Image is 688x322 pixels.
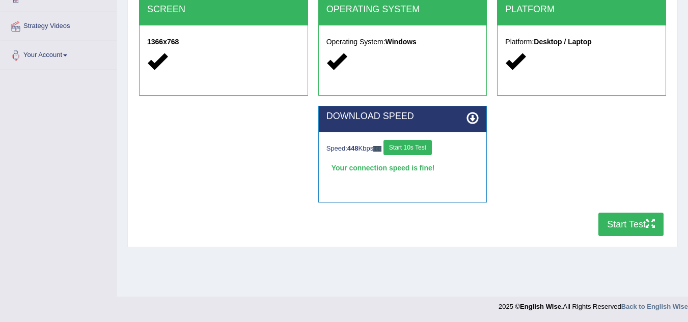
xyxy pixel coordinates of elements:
div: Speed: Kbps [326,140,479,158]
div: 2025 © All Rights Reserved [499,297,688,311]
strong: 448 [347,144,359,152]
strong: English Wise. [520,303,563,310]
h5: Operating System: [326,38,479,46]
a: Back to English Wise [621,303,688,310]
strong: Windows [386,38,417,46]
div: Your connection speed is fine! [326,160,479,175]
a: Strategy Videos [1,12,117,38]
h2: PLATFORM [505,5,658,15]
h2: DOWNLOAD SPEED [326,111,479,122]
strong: 1366x768 [147,38,179,46]
button: Start 10s Test [383,140,432,155]
strong: Desktop / Laptop [534,38,592,46]
button: Start Test [598,213,664,236]
img: ajax-loader-fb-connection.gif [373,146,381,152]
a: Your Account [1,41,117,67]
h2: SCREEN [147,5,300,15]
h2: OPERATING SYSTEM [326,5,479,15]
h5: Platform: [505,38,658,46]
